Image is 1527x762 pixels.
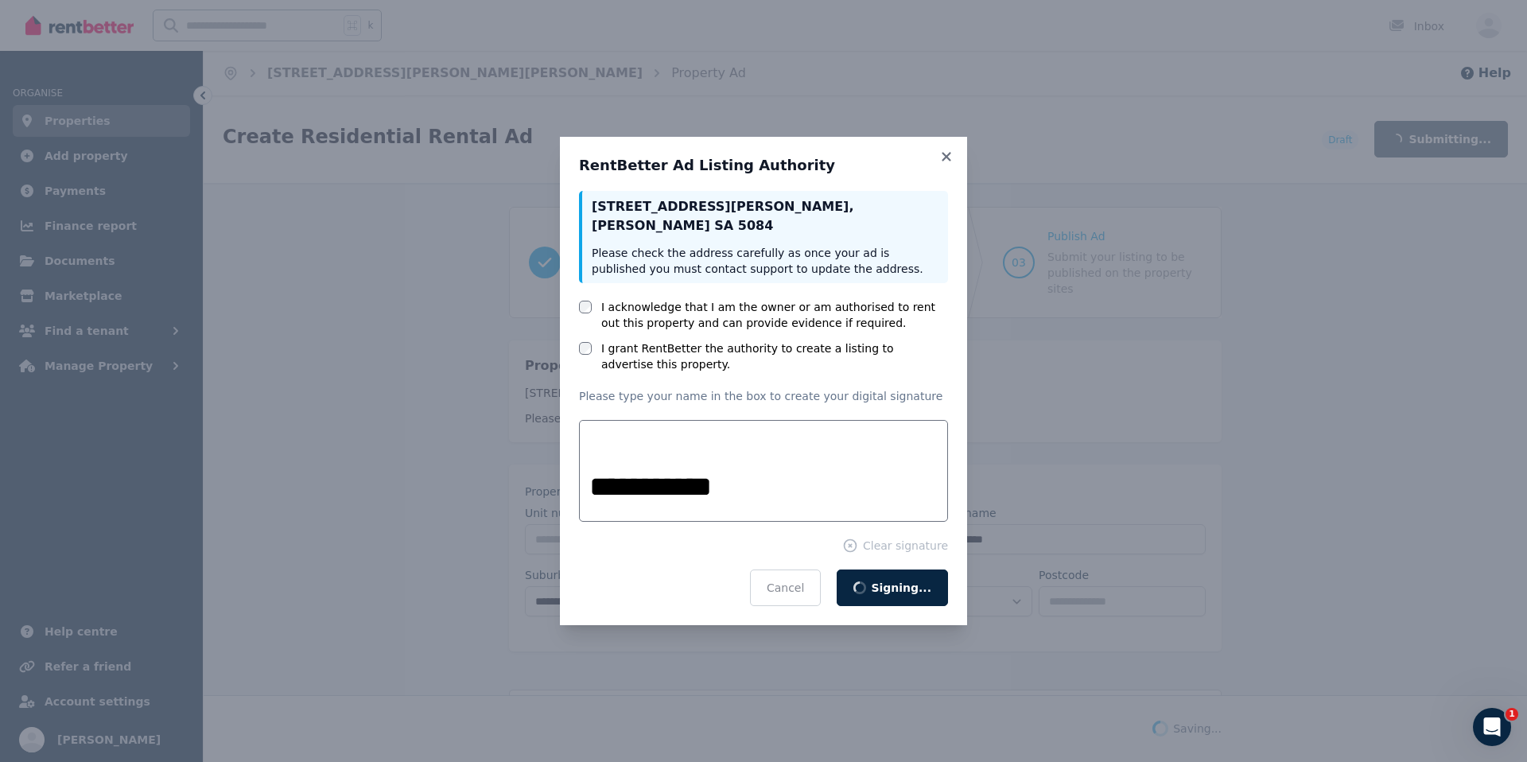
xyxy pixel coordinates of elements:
h3: RentBetter Ad Listing Authority [579,156,948,175]
p: Please type your name in the box to create your digital signature [579,388,948,404]
span: 1 [1506,708,1518,721]
iframe: Intercom live chat [1473,708,1511,746]
p: Please check the address carefully as once your ad is published you must contact support to updat... [592,245,938,277]
p: [STREET_ADDRESS][PERSON_NAME] , [PERSON_NAME] SA 5084 [592,197,938,235]
label: I acknowledge that I am the owner or am authorised to rent out this property and can provide evid... [601,299,948,331]
label: I grant RentBetter the authority to create a listing to advertise this property. [601,340,948,372]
